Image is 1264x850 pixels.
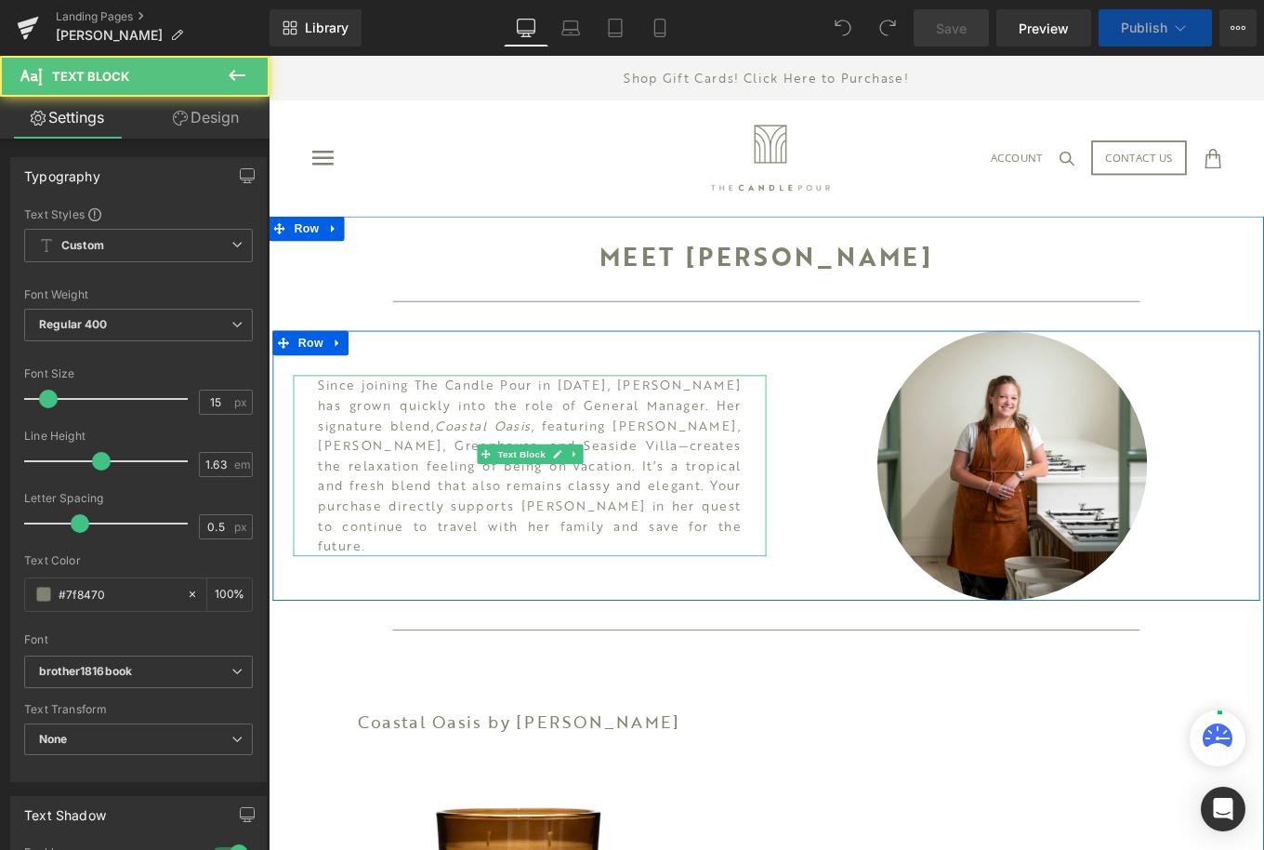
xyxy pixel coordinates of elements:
span: Text Block [52,69,129,84]
a: Laptop [548,9,593,46]
div: Shop Gift Cards! Click Here to Purchase! [388,14,737,36]
a: Expand / Collapse [61,181,86,209]
a: Design [138,97,273,139]
b: Regular 400 [39,317,108,331]
a: Cart [1056,108,1078,123]
div: Text Shadow [24,797,106,823]
div: Text Transform [24,703,253,716]
b: Custom [61,238,104,254]
a: Landing Pages [56,9,270,24]
a: Preview [996,9,1091,46]
button: More [1219,9,1257,46]
button: Redo [869,9,906,46]
div: Text Color [24,554,253,567]
nav: Primary [46,100,76,130]
a: Expand / Collapse [336,439,355,461]
i: Coastal Oasis [189,408,297,426]
span: [PERSON_NAME] [56,28,163,43]
button: Undo [824,9,862,46]
a: Tablet [593,9,638,46]
a: Expand / Collapse [66,311,90,339]
img: girl in orange apron smiling [667,311,993,616]
a: Contact Us [929,96,1037,135]
a: Coastal Oasis by [PERSON_NAME] [101,741,466,764]
div: Letter Spacing [24,492,253,505]
div: Line Height [24,430,253,443]
div: % [207,578,252,611]
span: Save [936,19,967,38]
button: Publish [1099,9,1212,46]
span: Preview [1019,19,1069,38]
div: Font [24,633,253,646]
a: New Library [270,9,362,46]
a: Account [816,107,876,124]
div: Font Size [24,367,253,380]
b: None [39,732,68,746]
a: Search [884,104,920,126]
div: Open Intercom Messenger [1201,787,1245,831]
i: brother1816book [39,664,132,680]
input: Color [59,584,178,604]
span: px [234,521,250,533]
img: The Candle Pour [500,78,634,153]
span: Library [305,20,349,36]
span: Row [24,181,61,209]
span: Text Block [255,439,316,461]
a: Mobile [638,9,682,46]
p: Since joining The Candle Pour in [DATE], [PERSON_NAME] has grown quickly into the role of General... [56,361,534,565]
div: Font Weight [24,288,253,301]
span: Publish [1121,20,1167,35]
div: Text Styles [24,206,253,221]
span: px [234,396,250,408]
div: Typography [24,158,100,184]
span: Row [29,311,66,339]
span: em [234,458,250,471]
a: Desktop [504,9,548,46]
